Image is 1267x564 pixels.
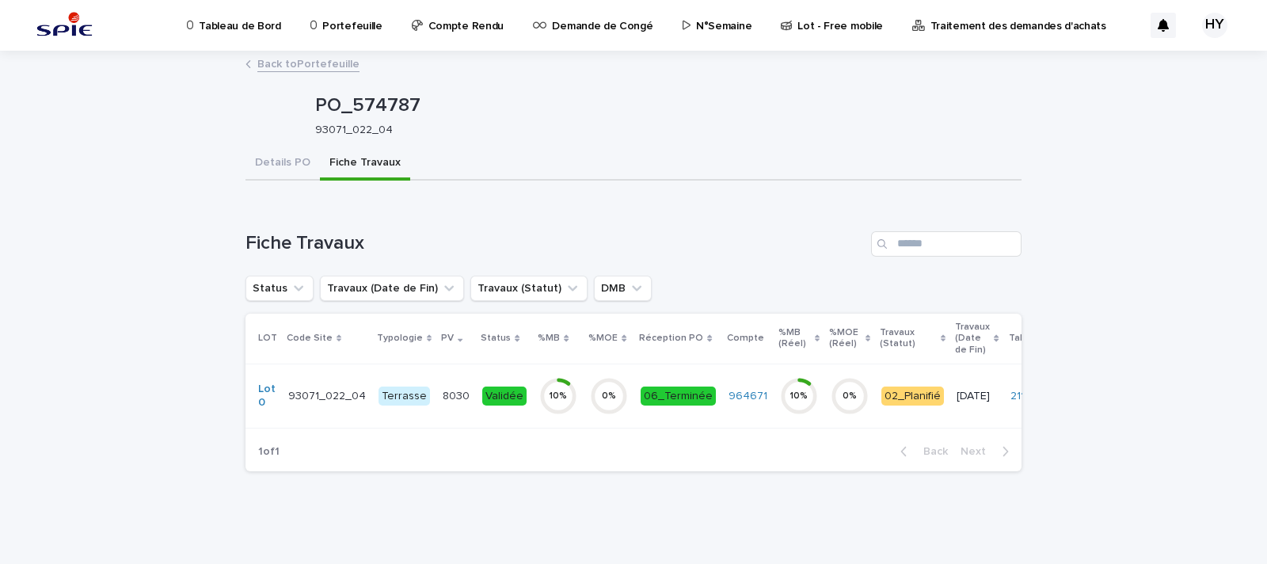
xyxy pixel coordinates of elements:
p: Code Site [287,330,333,347]
div: 10 % [780,391,818,402]
p: [DATE] [957,390,997,403]
span: Next [961,446,995,457]
div: 0 % [831,391,869,402]
p: LOT [258,330,277,347]
p: %MB (Réel) [778,324,811,353]
p: PO_574787 [315,94,1015,117]
h1: Fiche Travaux [245,232,865,255]
button: Details PO [245,147,320,181]
button: Status [245,276,314,301]
div: 0 % [590,391,628,402]
img: svstPd6MQfCT1uX1QGkG [32,10,97,41]
p: PV [441,330,454,347]
button: Next [954,444,1022,459]
div: Terrasse [379,387,430,406]
a: 2111 [1010,390,1029,403]
p: Réception PO [639,330,703,347]
p: 93071_022_04 [288,387,369,403]
div: 06_Terminée [641,387,716,406]
p: 1 of 1 [245,433,292,471]
button: Back [888,444,954,459]
a: Lot 0 [258,383,276,410]
span: Back [914,446,948,457]
div: HY [1202,13,1227,38]
p: Table_N°FD [1009,330,1063,347]
button: Travaux (Date de Fin) [320,276,464,301]
p: Typologie [377,330,423,347]
div: Validée [482,387,527,406]
a: Back toPortefeuille [257,54,360,72]
button: Fiche Travaux [320,147,410,181]
div: 10 % [539,391,577,402]
p: %MB [538,330,560,347]
input: Search [871,231,1022,257]
p: %MOE [588,330,618,347]
p: Status [481,330,511,347]
p: 8030 [443,387,473,403]
button: Travaux (Statut) [470,276,588,301]
p: Travaux (Statut) [880,324,937,353]
p: Travaux (Date de Fin) [955,318,990,359]
p: Compte [727,330,764,347]
p: %MOE (Réel) [829,324,862,353]
div: 02_Planifié [881,387,944,406]
button: DMB [594,276,652,301]
p: 93071_022_04 [315,124,1009,137]
a: 964671 [729,390,767,403]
